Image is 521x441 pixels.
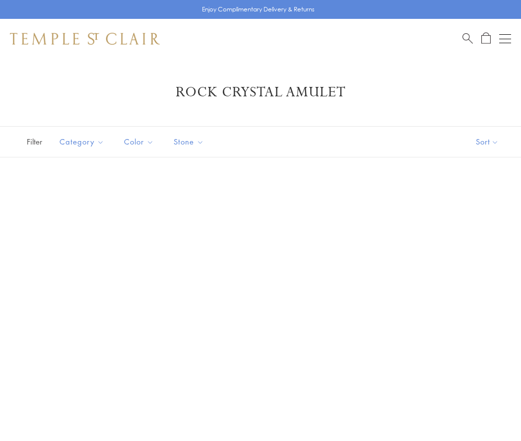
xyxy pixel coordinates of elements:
[169,136,211,148] span: Stone
[499,33,511,45] button: Open navigation
[117,131,161,153] button: Color
[119,136,161,148] span: Color
[52,131,112,153] button: Category
[55,136,112,148] span: Category
[10,33,160,45] img: Temple St. Clair
[481,32,491,45] a: Open Shopping Bag
[462,32,473,45] a: Search
[166,131,211,153] button: Stone
[202,4,315,14] p: Enjoy Complimentary Delivery & Returns
[25,83,496,101] h1: Rock Crystal Amulet
[454,127,521,157] button: Show sort by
